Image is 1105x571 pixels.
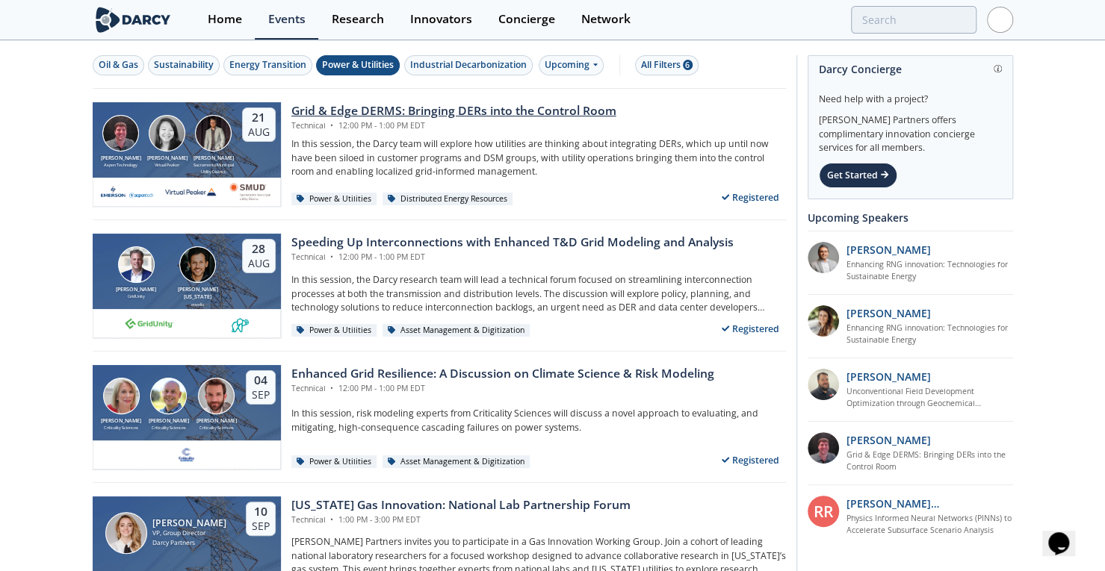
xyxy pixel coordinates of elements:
a: Physics Informed Neural Networks (PINNs) to Accelerate Subsurface Scenario Analysis [846,513,1013,537]
img: 336b6de1-6040-4323-9c13-5718d9811639 [231,314,250,332]
div: Virtual Peaker [144,162,191,168]
div: Power & Utilities [291,324,377,337]
a: Jonathan Curtis [PERSON_NAME] Aspen Technology Brenda Chew [PERSON_NAME] Virtual Peaker Yevgeniy ... [93,102,786,207]
button: Sustainability [148,55,220,75]
img: 737ad19b-6c50-4cdf-92c7-29f5966a019e [808,305,839,337]
img: Ben Ruddell [150,378,187,414]
div: Sacramento Municipal Utility District. [191,162,237,175]
div: [PERSON_NAME] [152,518,226,528]
div: [PERSON_NAME] [144,155,191,163]
p: In this session, the Darcy team will explore how utilities are thinking about integrating DERs, w... [291,137,786,178]
a: Brian Fitzsimons [PERSON_NAME] GridUnity Luigi Montana [PERSON_NAME][US_STATE] envelio 28 Aug Spe... [93,234,786,338]
img: f59c13b7-8146-4c0f-b540-69d0cf6e4c34 [177,446,196,464]
p: [PERSON_NAME] [PERSON_NAME] [846,496,1013,511]
div: Events [268,13,306,25]
div: [PERSON_NAME] [113,286,159,294]
p: [PERSON_NAME] [846,369,931,384]
div: Innovators [410,13,472,25]
div: 21 [248,110,270,125]
div: envelio [175,302,221,308]
a: Enhancing RNG innovation: Technologies for Sustainable Energy [846,322,1013,346]
div: Upcoming [539,55,604,75]
button: Oil & Gas [93,55,144,75]
div: 10 [252,505,270,519]
div: Concierge [498,13,555,25]
img: Ross Dakin [198,378,235,414]
div: Technical 1:00 PM - 3:00 PM EDT [291,514,631,526]
a: Unconventional Field Development Optimization through Geochemical Fingerprinting Technology [846,386,1013,410]
div: Need help with a project? [819,82,1002,106]
img: 1fdb2308-3d70-46db-bc64-f6eabefcce4d [808,242,839,273]
span: 6 [683,60,693,70]
div: [PERSON_NAME] [191,155,237,163]
div: [PERSON_NAME] Partners offers complimentary innovation concierge services for all members. [819,106,1002,155]
p: In this session, the Darcy research team will lead a technical forum focused on streamlining inte... [291,273,786,314]
p: [PERSON_NAME] [846,242,931,258]
input: Advanced Search [851,6,976,34]
a: Enhancing RNG innovation: Technologies for Sustainable Energy [846,259,1013,283]
div: Criticality Sciences [145,425,193,431]
button: All Filters 6 [635,55,699,75]
img: Brenda Chew [149,115,185,152]
img: Smud.org.png [228,183,271,201]
img: accc9a8e-a9c1-4d58-ae37-132228efcf55 [808,432,839,464]
button: Power & Utilities [316,55,400,75]
div: Criticality Sciences [98,425,146,431]
div: Technical 12:00 PM - 1:00 PM EDT [291,383,714,395]
div: Aspen Technology [98,162,144,168]
img: 1659894010494-gridunity-wp-logo.png [123,314,176,332]
div: Sep [252,519,270,533]
div: Oil & Gas [99,58,138,72]
div: Technical 12:00 PM - 1:00 PM EDT [291,252,734,263]
img: Luigi Montana [179,246,216,283]
img: cb84fb6c-3603-43a1-87e3-48fd23fb317a [101,183,153,201]
img: logo-wide.svg [93,7,174,33]
div: Sustainability [154,58,214,72]
button: Energy Transition [223,55,312,75]
img: Jonathan Curtis [102,115,139,152]
div: All Filters [641,58,693,72]
div: [PERSON_NAME] [98,155,144,163]
div: Criticality Sciences [193,425,241,431]
div: [PERSON_NAME] [98,417,146,425]
button: Industrial Decarbonization [404,55,533,75]
div: Power & Utilities [291,193,377,206]
p: [PERSON_NAME] [846,432,931,448]
div: Industrial Decarbonization [410,58,527,72]
div: [PERSON_NAME] [193,417,241,425]
div: [PERSON_NAME] [145,417,193,425]
a: Susan Ginsburg [PERSON_NAME] Criticality Sciences Ben Ruddell [PERSON_NAME] Criticality Sciences ... [93,365,786,469]
a: Grid & Edge DERMS: Bringing DERs into the Control Room [846,449,1013,473]
div: Aug [248,257,270,270]
div: Distributed Energy Resources [383,193,513,206]
img: Yevgeniy Postnov [195,115,232,152]
div: Upcoming Speakers [808,205,1013,231]
div: Get Started [819,163,897,188]
div: Grid & Edge DERMS: Bringing DERs into the Control Room [291,102,616,120]
div: [US_STATE] Gas Innovation: National Lab Partnership Forum [291,496,631,514]
div: RR [808,496,839,527]
div: Asset Management & Digitization [383,324,530,337]
div: Power & Utilities [322,58,394,72]
img: information.svg [994,65,1002,73]
div: 04 [252,373,270,388]
div: Asset Management & Digitization [383,455,530,469]
span: • [328,383,336,393]
div: Darcy Concierge [819,56,1002,82]
div: Research [332,13,384,25]
span: • [328,252,336,262]
img: Lindsey Motlow [105,512,147,554]
div: Registered [715,451,786,469]
img: Profile [987,7,1013,33]
span: • [328,514,336,525]
img: Susan Ginsburg [103,378,140,414]
div: Home [208,13,242,25]
div: Technical 12:00 PM - 1:00 PM EDT [291,120,616,132]
p: [PERSON_NAME] [846,305,931,321]
div: [PERSON_NAME][US_STATE] [175,286,221,302]
div: Aug [248,125,270,139]
div: Enhanced Grid Resilience: A Discussion on Climate Science & Risk Modeling [291,365,714,383]
div: Registered [715,319,786,338]
div: Energy Transition [229,58,306,72]
div: Registered [715,188,786,207]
